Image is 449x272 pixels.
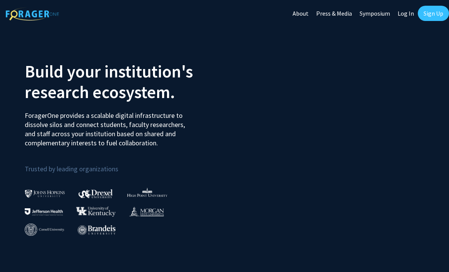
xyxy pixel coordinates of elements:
p: Trusted by leading organizations [25,154,219,175]
img: High Point University [127,188,167,197]
img: Cornell University [25,224,64,236]
h2: Build your institution's research ecosystem. [25,61,219,102]
p: ForagerOne provides a scalable digital infrastructure to dissolve silos and connect students, fac... [25,105,196,148]
img: University of Kentucky [76,206,116,217]
img: Drexel University [78,189,113,198]
a: Sign Up [418,6,449,21]
img: Thomas Jefferson University [25,208,63,216]
img: Johns Hopkins University [25,190,65,198]
img: Morgan State University [129,206,164,216]
img: Brandeis University [78,225,116,235]
img: ForagerOne Logo [6,7,59,21]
